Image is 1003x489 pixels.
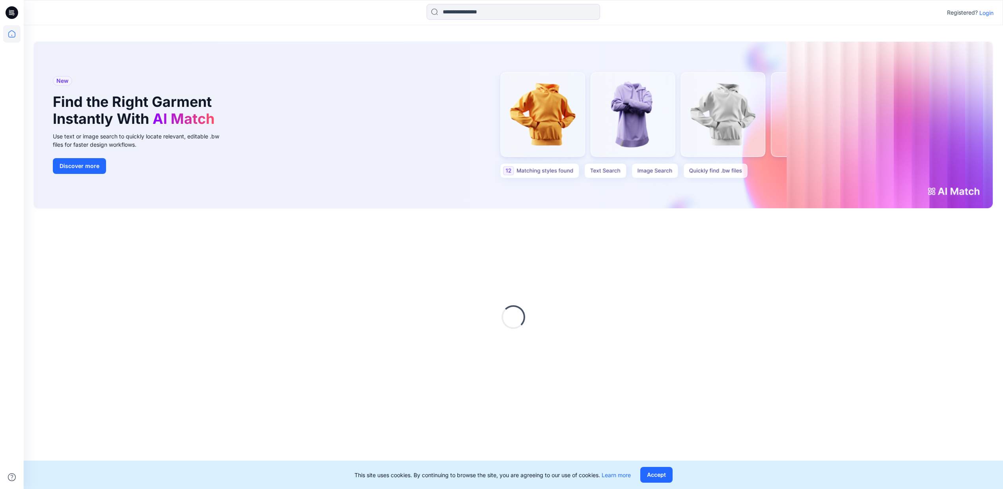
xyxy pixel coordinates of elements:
[153,110,214,127] span: AI Match
[53,93,218,127] h1: Find the Right Garment Instantly With
[640,467,673,483] button: Accept
[947,8,978,17] p: Registered?
[354,471,631,479] p: This site uses cookies. By continuing to browse the site, you are agreeing to our use of cookies.
[602,472,631,478] a: Learn more
[53,158,106,174] button: Discover more
[53,132,230,149] div: Use text or image search to quickly locate relevant, editable .bw files for faster design workflows.
[979,9,994,17] p: Login
[56,76,69,86] span: New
